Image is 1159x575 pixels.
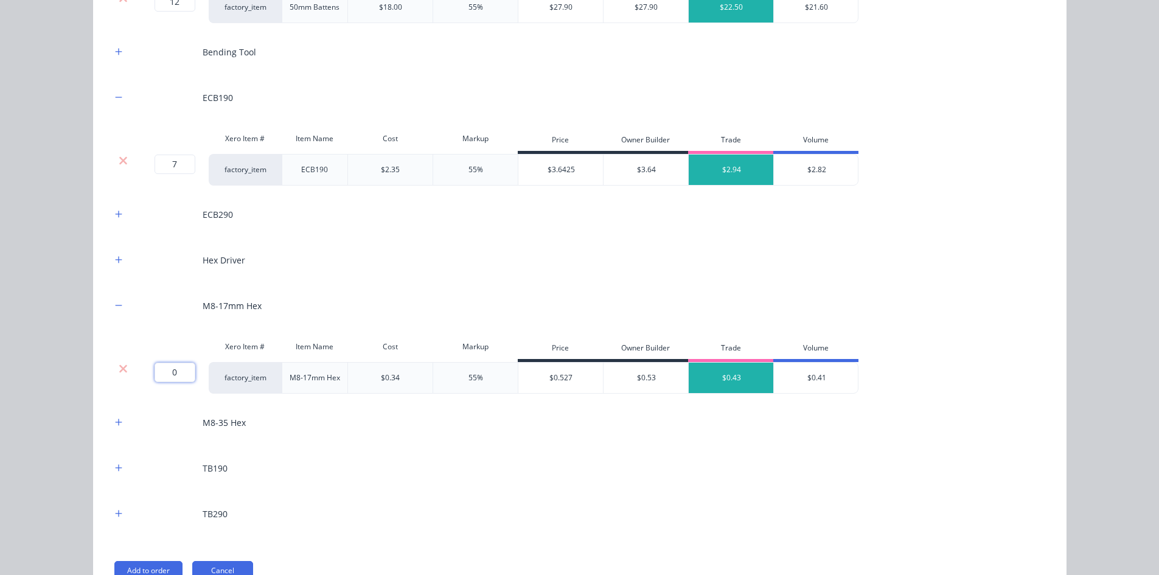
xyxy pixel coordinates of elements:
div: M8-17mm Hex [282,362,348,394]
div: $3.64 [604,155,689,185]
div: $0.34 [381,372,400,383]
div: Item Name [282,127,348,151]
div: factory_item [209,362,282,394]
div: Markup [433,335,518,359]
div: Price [518,338,603,362]
div: Owner Builder [603,338,688,362]
div: 55% [468,2,483,13]
div: 55% [468,372,483,383]
div: Trade [688,338,773,362]
div: Item Name [282,335,348,359]
div: Hex Driver [203,254,245,267]
div: $0.527 [518,363,604,393]
div: 55% [468,164,483,175]
div: M8-17mm Hex [203,299,262,312]
input: ? [155,363,195,382]
div: $2.35 [381,164,400,175]
div: factory_item [209,154,282,186]
div: ECB190 [282,154,348,186]
div: $3.6425 [518,155,604,185]
div: $2.82 [774,155,859,185]
div: Cost [347,127,433,151]
div: Owner Builder [603,130,688,154]
div: TB190 [203,462,228,475]
input: ? [155,155,195,174]
div: $0.43 [689,363,774,393]
div: M8-35 Hex [203,416,246,429]
div: Cost [347,335,433,359]
div: $18.00 [379,2,402,13]
div: Volume [773,130,858,154]
div: Xero Item # [209,127,282,151]
div: TB290 [203,507,228,520]
div: ECB190 [203,91,233,104]
div: $2.94 [689,155,774,185]
div: $0.41 [774,363,859,393]
div: Markup [433,127,518,151]
div: Volume [773,338,858,362]
div: Trade [688,130,773,154]
div: ECB290 [203,208,233,221]
div: $0.53 [604,363,689,393]
div: Bending Tool [203,46,256,58]
div: Xero Item # [209,335,282,359]
div: Price [518,130,603,154]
